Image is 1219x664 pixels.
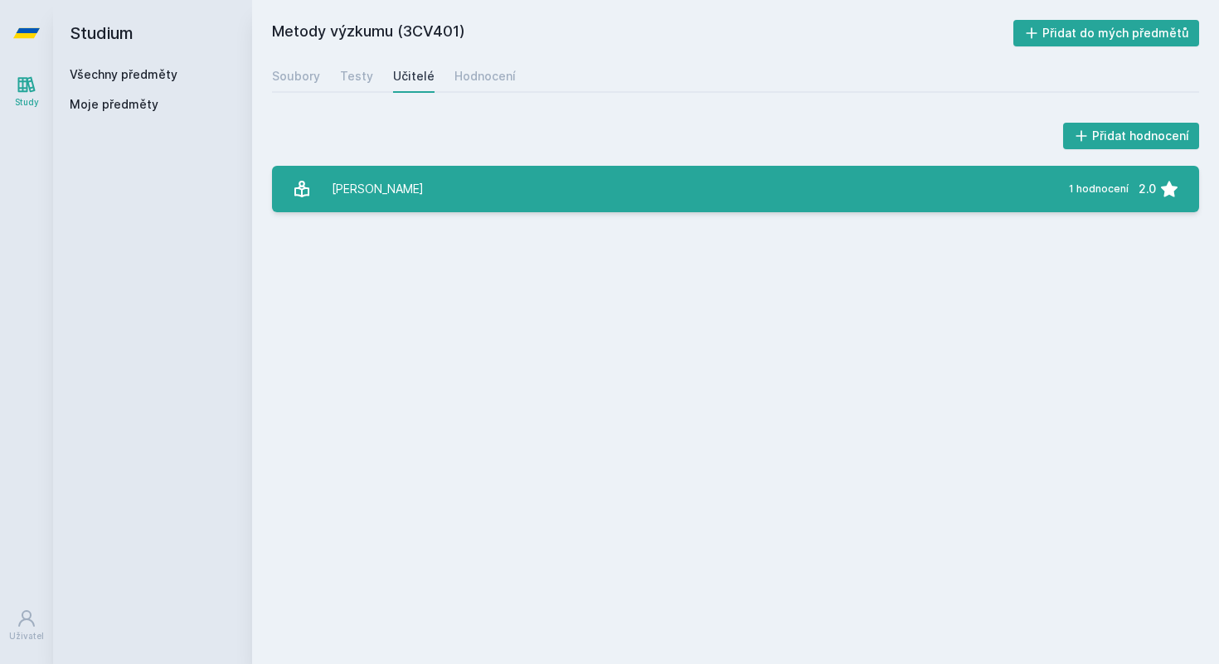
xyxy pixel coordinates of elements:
[70,96,158,113] span: Moje předměty
[1139,172,1156,206] div: 2.0
[272,60,320,93] a: Soubory
[3,600,50,651] a: Uživatel
[272,68,320,85] div: Soubory
[272,166,1199,212] a: [PERSON_NAME] 1 hodnocení 2.0
[15,96,39,109] div: Study
[70,67,177,81] a: Všechny předměty
[1069,182,1129,196] div: 1 hodnocení
[9,630,44,642] div: Uživatel
[332,172,424,206] div: [PERSON_NAME]
[454,68,516,85] div: Hodnocení
[393,60,435,93] a: Učitelé
[340,60,373,93] a: Testy
[393,68,435,85] div: Učitelé
[1013,20,1200,46] button: Přidat do mých předmětů
[1063,123,1200,149] button: Přidat hodnocení
[272,20,1013,46] h2: Metody výzkumu (3CV401)
[3,66,50,117] a: Study
[340,68,373,85] div: Testy
[454,60,516,93] a: Hodnocení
